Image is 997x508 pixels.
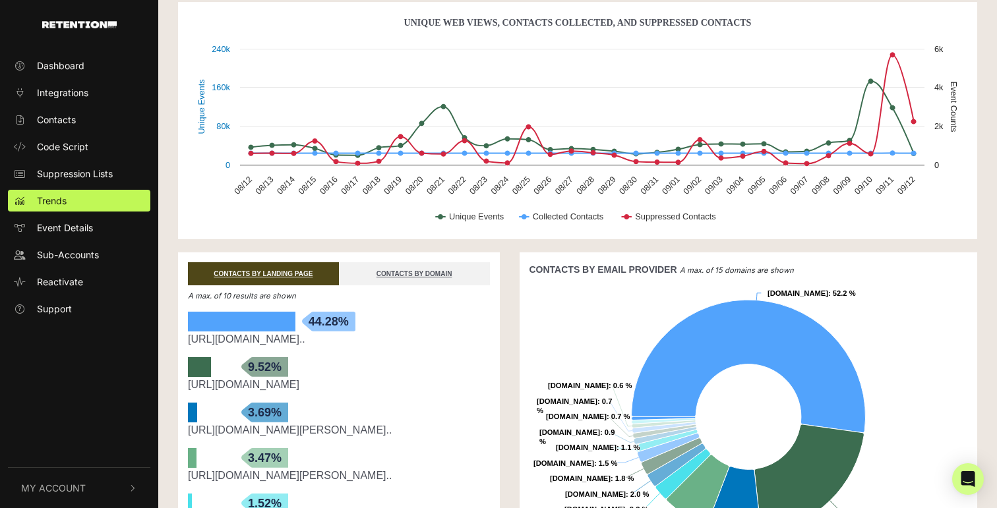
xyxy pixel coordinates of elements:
text: 08/16 [318,175,340,196]
a: Dashboard [8,55,150,76]
div: https://dailycaller.com/ [188,377,490,393]
a: [URL][DOMAIN_NAME] [188,379,299,390]
a: [URL][DOMAIN_NAME].. [188,333,305,345]
tspan: [DOMAIN_NAME] [556,443,617,451]
a: Trends [8,190,150,212]
span: 9.52% [241,357,288,377]
text: 08/28 [574,175,596,196]
text: 08/24 [489,175,510,196]
a: Contacts [8,109,150,130]
text: 80k [216,121,230,131]
span: 44.28% [302,312,355,331]
strong: CONTACTS BY EMAIL PROVIDER [529,264,677,275]
text: : 1.5 % [533,459,617,467]
text: 08/21 [425,175,446,196]
text: 4k [934,82,944,92]
text: 09/10 [853,175,874,196]
text: 160k [212,82,230,92]
text: 09/03 [703,175,725,196]
text: 08/20 [403,175,425,196]
text: 08/29 [595,175,617,196]
text: 08/22 [446,175,468,196]
text: 08/27 [553,175,574,196]
a: Support [8,298,150,320]
a: Code Script [8,136,150,157]
em: A max. of 10 results are shown [188,291,296,300]
text: : 0.6 % [548,381,632,389]
span: 3.69% [241,403,288,422]
div: https://dailycaller.com/2025/08/04/china-throws-fit-after-us-identifies-weakness-trade-talks-oil-... [188,331,490,347]
img: Retention.com [42,21,117,28]
text: Suppressed Contacts [635,212,715,221]
text: 09/08 [810,175,831,196]
div: Open Intercom Messenger [952,463,984,495]
svg: Unique Web Views, Contacts Collected, And Suppressed Contacts [188,12,967,236]
tspan: [DOMAIN_NAME] [768,289,828,297]
text: 2k [934,121,944,131]
span: Support [37,302,72,316]
span: Code Script [37,140,88,154]
text: 08/23 [468,175,489,196]
tspan: [DOMAIN_NAME] [537,397,597,405]
text: 09/01 [660,175,682,196]
span: Contacts [37,113,76,127]
a: CONTACTS BY LANDING PAGE [188,262,339,285]
span: Dashboard [37,59,84,72]
text: 0 [226,160,230,170]
text: 09/02 [681,175,703,196]
button: My Account [8,468,150,508]
text: 0 [934,160,939,170]
span: Integrations [37,86,88,99]
text: 240k [212,44,230,54]
tspan: [DOMAIN_NAME] [550,474,611,482]
text: : 1.1 % [556,443,640,451]
div: https://dailycaller.com/2025/08/06/fani-willis-office-melting-down-begging-resumes-inkedin/ [188,422,490,438]
tspan: [DOMAIN_NAME] [565,490,626,498]
text: 08/12 [232,175,254,196]
text: 09/06 [767,175,789,196]
span: My Account [21,481,86,495]
a: Sub-Accounts [8,244,150,266]
a: Reactivate [8,271,150,293]
text: 09/09 [831,175,853,196]
tspan: [DOMAIN_NAME] [546,412,607,420]
text: : 2.0 % [565,490,649,498]
text: 6k [934,44,944,54]
span: 3.47% [241,448,288,468]
text: : 0.9 % [539,428,615,445]
span: Suppression Lists [37,167,113,181]
text: Event Counts [949,82,959,132]
text: 08/17 [339,175,361,196]
text: Unique Events [449,212,504,221]
text: 08/18 [361,175,382,196]
em: A max. of 15 domains are shown [680,266,794,275]
a: Suppression Lists [8,163,150,184]
text: : 0.7 % [537,397,612,414]
text: 08/15 [296,175,318,196]
text: 08/26 [531,175,553,196]
text: : 0.7 % [546,412,630,420]
text: 08/19 [382,175,404,196]
text: Unique Events [196,79,206,134]
text: Collected Contacts [533,212,603,221]
text: Unique Web Views, Contacts Collected, And Suppressed Contacts [404,18,752,28]
text: 09/12 [895,175,917,196]
span: Event Details [37,221,93,235]
text: : 1.8 % [550,474,634,482]
text: 08/30 [617,175,639,196]
a: CONTACTS BY DOMAIN [339,262,490,285]
tspan: [DOMAIN_NAME] [533,459,594,467]
div: https://dailycaller.com/2023/08/25/biden-booed-lake-tahoe-reporters-vacation/ [188,468,490,484]
tspan: [DOMAIN_NAME] [548,381,609,389]
span: Reactivate [37,275,83,289]
text: : 52.2 % [768,289,856,297]
a: Integrations [8,82,150,103]
a: [URL][DOMAIN_NAME][PERSON_NAME].. [188,424,392,436]
span: Sub-Accounts [37,248,99,262]
text: 09/11 [874,175,895,196]
a: Event Details [8,217,150,239]
text: 09/05 [745,175,767,196]
span: Trends [37,194,67,208]
text: 08/25 [510,175,532,196]
text: 09/07 [788,175,810,196]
